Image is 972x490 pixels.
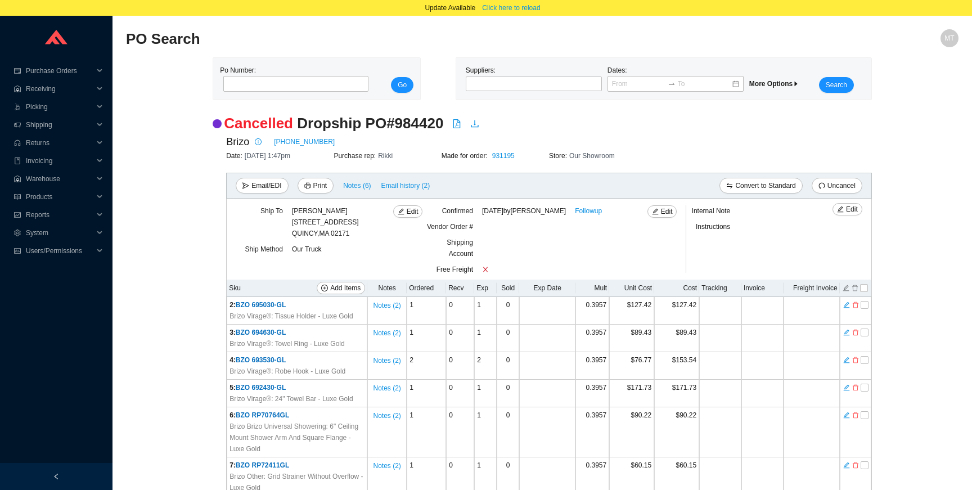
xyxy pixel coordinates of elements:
[407,297,446,325] td: 1
[26,134,93,152] span: Returns
[470,119,479,131] a: download
[26,98,93,116] span: Picking
[304,182,311,190] span: printer
[317,282,365,294] button: plus-circleAdd Items
[497,325,519,352] td: 0
[236,461,289,469] span: BZO RP72411GL
[852,461,859,469] span: delete
[13,158,21,164] span: book
[446,280,474,297] th: Recv
[575,205,602,217] a: Followup
[474,297,497,325] td: 1
[372,354,401,362] button: Notes (2)
[474,325,497,352] td: 1
[226,133,249,150] span: Brizo
[609,325,654,352] td: $89.43
[381,180,430,191] span: Email history (2)
[812,178,862,194] button: undoUncancel
[343,179,371,187] button: Notes (6)
[378,152,393,160] span: Rikki
[260,207,283,215] span: Ship To
[944,29,954,47] span: MT
[245,152,290,160] span: [DATE] 1:47pm
[609,407,654,457] td: $90.22
[330,282,361,294] span: Add Items
[229,338,345,349] span: Brizo Virage®: Towel Ring - Luxe Gold
[13,230,21,236] span: setting
[407,325,446,352] td: 1
[852,355,859,363] button: delete
[699,280,741,297] th: Tracking
[842,283,850,291] button: edit
[372,460,401,467] button: Notes (2)
[575,352,609,380] td: 0.3957
[497,407,519,457] td: 0
[852,411,859,419] span: delete
[852,300,859,308] button: delete
[575,297,609,325] td: 0.3957
[452,119,461,128] span: file-pdf
[381,178,431,194] button: Email history (2)
[229,356,236,364] span: 4 :
[609,280,654,297] th: Unit Cost
[13,194,21,200] span: read
[654,407,699,457] td: $90.22
[843,301,850,309] span: edit
[229,411,236,419] span: 6 :
[843,461,850,469] span: edit
[13,68,21,74] span: credit-card
[391,77,413,93] button: Go
[446,325,474,352] td: 0
[843,327,850,335] button: edit
[373,355,400,366] span: Notes ( 2 )
[242,182,249,190] span: send
[569,152,615,160] span: Our Showroom
[575,325,609,352] td: 0.3957
[654,297,699,325] td: $127.42
[236,178,288,194] button: sendEmail/EDI
[826,79,847,91] span: Search
[474,407,497,457] td: 1
[647,205,677,218] button: editEdit
[26,170,93,188] span: Warehouse
[398,79,407,91] span: Go
[220,65,365,93] div: Po Number:
[245,245,283,253] span: Ship Method
[843,384,850,392] span: edit
[463,65,605,93] div: Suppliers:
[229,311,353,322] span: Brizo Virage®: Tissue Holder - Luxe Gold
[852,460,859,468] button: delete
[313,180,327,191] span: Print
[851,283,859,291] button: delete
[407,280,446,297] th: Ordered
[229,366,345,377] span: Brizo Virage®: Robe Hook - Luxe Gold
[321,285,328,293] span: plus-circle
[843,383,850,390] button: edit
[741,280,784,297] th: Invoice
[13,140,21,146] span: customer-service
[852,327,859,335] button: delete
[372,327,401,335] button: Notes (2)
[843,356,850,364] span: edit
[612,78,665,89] input: From
[482,205,566,217] span: [DATE] by [PERSON_NAME]
[126,29,750,49] h2: PO Search
[407,407,446,457] td: 1
[252,138,264,145] span: info-circle
[13,212,21,218] span: fund
[735,180,795,191] span: Convert to Standard
[334,152,378,160] span: Purchase rep:
[843,410,850,418] button: edit
[427,223,473,231] span: Vendor Order #
[497,380,519,407] td: 0
[474,280,497,297] th: Exp
[519,280,575,297] th: Exp Date
[26,80,93,98] span: Receiving
[837,206,844,214] span: edit
[447,239,473,258] span: Shipping Account
[26,62,93,80] span: Purchase Orders
[446,380,474,407] td: 0
[696,223,730,231] span: Instructions
[224,115,293,132] span: Cancelled
[446,352,474,380] td: 0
